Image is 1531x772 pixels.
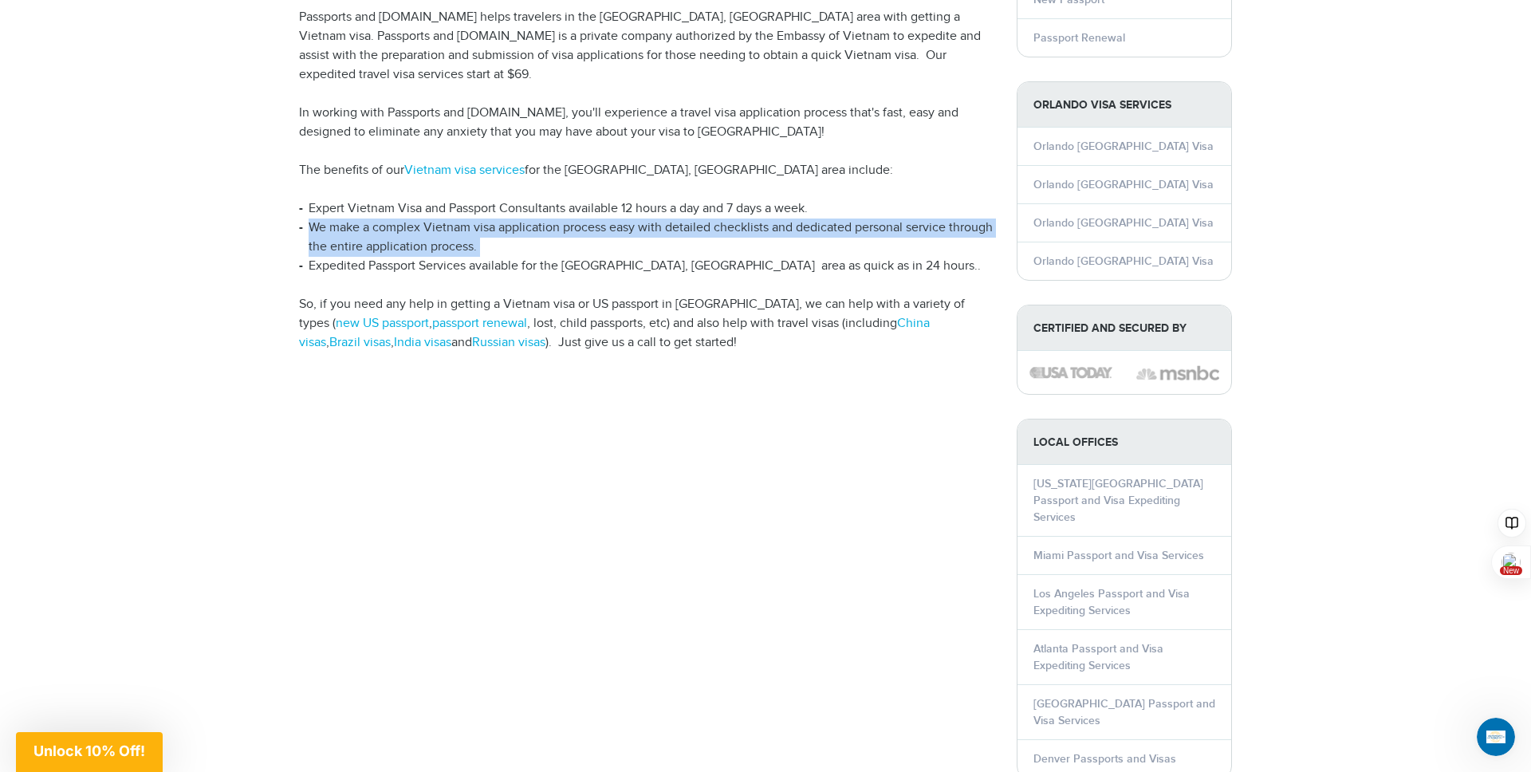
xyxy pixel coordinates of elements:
[299,316,930,350] a: China visas
[336,316,429,331] a: new US passport
[1477,718,1515,756] iframe: Intercom live chat
[404,163,525,178] a: Vietnam visa services
[1033,752,1176,766] a: Denver Passports and Visas
[1033,254,1214,268] a: Orlando [GEOGRAPHIC_DATA] Visa
[472,335,545,350] a: Russian visas
[299,219,993,257] li: We make a complex Vietnam visa application process easy with detailed checklists and dedicated pe...
[329,335,391,350] a: Brazil visas
[16,732,163,772] div: Unlock 10% Off!
[1033,477,1203,524] a: [US_STATE][GEOGRAPHIC_DATA] Passport and Visa Expediting Services
[1136,364,1219,383] img: image description
[299,257,993,276] li: Expedited Passport Services available for the [GEOGRAPHIC_DATA], [GEOGRAPHIC_DATA] area as quick ...
[33,742,145,759] span: Unlock 10% Off!
[1017,419,1231,465] strong: LOCAL OFFICES
[432,316,527,331] a: passport renewal
[1033,697,1215,727] a: [GEOGRAPHIC_DATA] Passport and Visa Services
[299,104,993,142] p: In working with Passports and [DOMAIN_NAME], you'll experience a travel visa application process ...
[1033,216,1214,230] a: Orlando [GEOGRAPHIC_DATA] Visa
[1033,140,1214,153] a: Orlando [GEOGRAPHIC_DATA] Visa
[1017,305,1231,351] strong: Certified and Secured by
[299,8,993,85] p: Passports and [DOMAIN_NAME] helps travelers in the [GEOGRAPHIC_DATA], [GEOGRAPHIC_DATA] area with...
[1033,178,1214,191] a: Orlando [GEOGRAPHIC_DATA] Visa
[1017,82,1231,128] strong: Orlando Visa Services
[1033,31,1125,45] a: Passport Renewal
[1033,549,1204,562] a: Miami Passport and Visa Services
[299,161,993,180] p: The benefits of our for the [GEOGRAPHIC_DATA], [GEOGRAPHIC_DATA] area include:
[1033,587,1190,617] a: Los Angeles Passport and Visa Expediting Services
[1033,642,1163,672] a: Atlanta Passport and Visa Expediting Services
[299,199,993,219] li: Expert Vietnam Visa and Passport Consultants available 12 hours a day and 7 days a week.
[1029,367,1112,378] img: image description
[394,335,451,350] a: India visas
[299,295,993,353] p: So, if you need any help in getting a Vietnam visa or US passport in [GEOGRAPHIC_DATA], we can he...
